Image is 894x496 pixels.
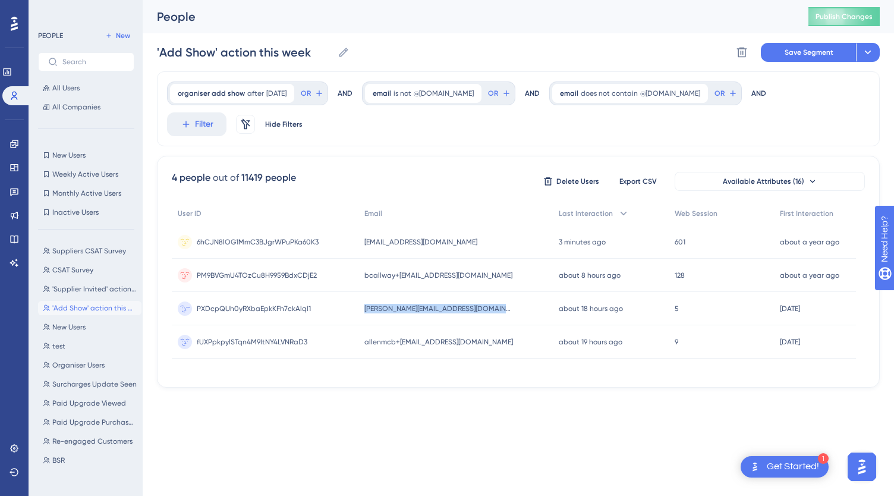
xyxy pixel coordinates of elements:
span: 9 [675,337,678,347]
button: All Companies [38,100,134,114]
button: Hide Filters [265,115,303,134]
span: Organiser Users [52,360,105,370]
button: Re-engaged Customers [38,434,141,448]
button: Export CSV [608,172,668,191]
time: about a year ago [780,238,839,246]
span: Re-engaged Customers [52,437,133,446]
span: [EMAIL_ADDRESS][DOMAIN_NAME] [364,237,477,247]
span: Paid Upgrade Viewed [52,398,126,408]
time: [DATE] [780,304,800,313]
span: allenmcb+[EMAIL_ADDRESS][DOMAIN_NAME] [364,337,513,347]
button: All Users [38,81,134,95]
span: Filter [195,117,213,131]
button: OR [299,84,325,103]
div: Get Started! [767,460,819,473]
button: Paid Upgrade Viewed [38,396,141,410]
button: Publish Changes [808,7,880,26]
div: 4 people [172,171,210,185]
img: launcher-image-alternative-text [748,460,762,474]
button: Monthly Active Users [38,186,134,200]
span: Monthly Active Users [52,189,121,198]
time: [DATE] [780,338,800,346]
button: New Users [38,320,141,334]
span: PM9BVGmU4TOzCu8H9959BdxCDjE2 [197,271,317,280]
span: Paid Upgrade Purchased [52,417,137,427]
button: CSAT Survey [38,263,141,277]
span: Surcharges Update Seen [52,379,137,389]
span: CSAT Survey [52,265,93,275]
span: Delete Users [556,177,599,186]
span: [PERSON_NAME][EMAIL_ADDRESS][DOMAIN_NAME] [364,304,513,313]
button: OR [486,84,512,103]
span: 128 [675,271,685,280]
span: Last Interaction [559,209,613,218]
div: AND [751,81,766,105]
span: bcallway+[EMAIL_ADDRESS][DOMAIN_NAME] [364,271,512,280]
time: about a year ago [780,271,839,280]
div: PEOPLE [38,31,63,40]
div: 11419 people [241,171,296,185]
time: 3 minutes ago [559,238,606,246]
button: Filter [167,112,226,136]
span: 'Add Show' action this week [52,303,137,313]
span: Inactive Users [52,208,99,217]
span: New [116,31,130,40]
button: New Users [38,148,134,162]
button: New [101,29,134,43]
div: AND [338,81,352,105]
input: Search [62,58,124,66]
span: All Users [52,83,80,93]
button: Paid Upgrade Purchased [38,415,141,429]
span: Available Attributes (16) [723,177,804,186]
span: Suppliers CSAT Survey [52,246,126,256]
span: @[DOMAIN_NAME] [414,89,474,98]
time: about 19 hours ago [559,338,622,346]
span: test [52,341,65,351]
span: is not [394,89,411,98]
span: email [373,89,391,98]
span: 5 [675,304,679,313]
span: Need Help? [28,3,74,17]
span: Export CSV [619,177,657,186]
span: 'Supplier Invited' action this week [52,284,137,294]
span: 6hCJN8lOG1MmC3BJgrWPuPKa60K3 [197,237,319,247]
span: OR [488,89,498,98]
div: People [157,8,779,25]
span: New Users [52,150,86,160]
button: BSR [38,453,141,467]
span: First Interaction [780,209,833,218]
span: BSR [52,456,65,465]
span: OR [301,89,311,98]
time: about 18 hours ago [559,304,623,313]
span: New Users [52,322,86,332]
span: Publish Changes [816,12,873,21]
span: User ID [178,209,202,218]
span: 601 [675,237,685,247]
span: @[DOMAIN_NAME] [640,89,700,98]
iframe: UserGuiding AI Assistant Launcher [844,449,880,485]
span: Weekly Active Users [52,169,118,179]
button: Available Attributes (16) [675,172,865,191]
button: 'Add Show' action this week [38,301,141,315]
span: email [560,89,578,98]
span: OR [714,89,725,98]
span: Hide Filters [265,120,303,129]
span: fUXPpkpylSTqn4M9ItNY4LVNRaD3 [197,337,307,347]
button: Suppliers CSAT Survey [38,244,141,258]
span: Web Session [675,209,717,218]
span: All Companies [52,102,100,112]
button: test [38,339,141,353]
span: Email [364,209,382,218]
button: OR [713,84,739,103]
button: Save Segment [761,43,856,62]
button: Weekly Active Users [38,167,134,181]
button: Surcharges Update Seen [38,377,141,391]
button: Inactive Users [38,205,134,219]
span: PXDcpQUh0yRXbaEpkKFh7ckAlql1 [197,304,311,313]
div: AND [525,81,540,105]
span: does not contain [581,89,638,98]
div: out of [213,171,239,185]
time: about 8 hours ago [559,271,621,280]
